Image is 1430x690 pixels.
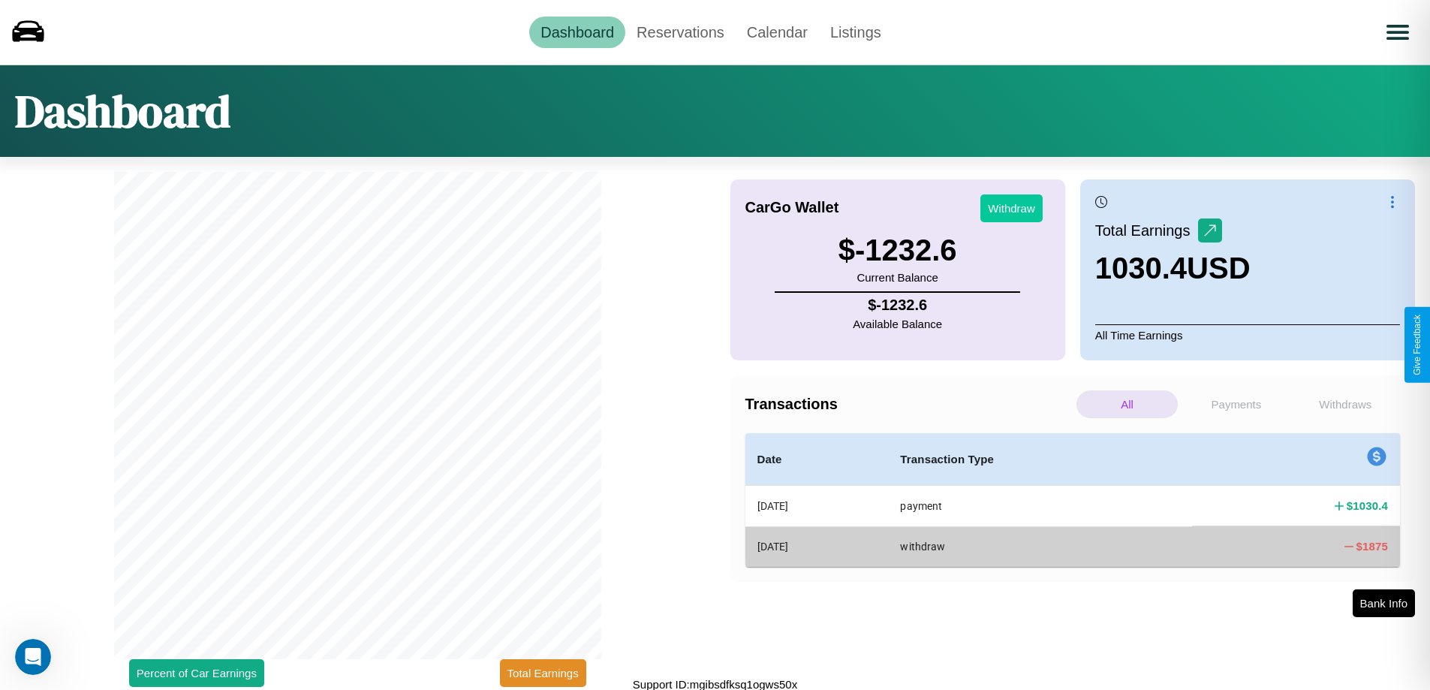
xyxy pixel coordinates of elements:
[853,314,942,334] p: Available Balance
[745,396,1073,413] h4: Transactions
[819,17,893,48] a: Listings
[1185,390,1287,418] p: Payments
[745,433,1401,567] table: simple table
[1076,390,1178,418] p: All
[500,659,586,687] button: Total Earnings
[745,199,839,216] h4: CarGo Wallet
[1295,390,1396,418] p: Withdraws
[745,526,889,566] th: [DATE]
[15,639,51,675] iframe: Intercom live chat
[1377,11,1419,53] button: Open menu
[838,234,957,267] h3: $ -1232.6
[745,486,889,527] th: [DATE]
[757,450,877,469] h4: Date
[900,450,1180,469] h4: Transaction Type
[1356,538,1388,554] h4: $ 1875
[736,17,819,48] a: Calendar
[529,17,625,48] a: Dashboard
[838,267,957,288] p: Current Balance
[853,297,942,314] h4: $ -1232.6
[129,659,264,687] button: Percent of Car Earnings
[1353,589,1415,617] button: Bank Info
[625,17,736,48] a: Reservations
[1412,315,1422,375] div: Give Feedback
[888,526,1192,566] th: withdraw
[1095,252,1251,285] h3: 1030.4 USD
[980,194,1043,222] button: Withdraw
[1347,498,1388,514] h4: $ 1030.4
[888,486,1192,527] th: payment
[1095,217,1198,244] p: Total Earnings
[1095,324,1400,345] p: All Time Earnings
[15,80,230,142] h1: Dashboard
